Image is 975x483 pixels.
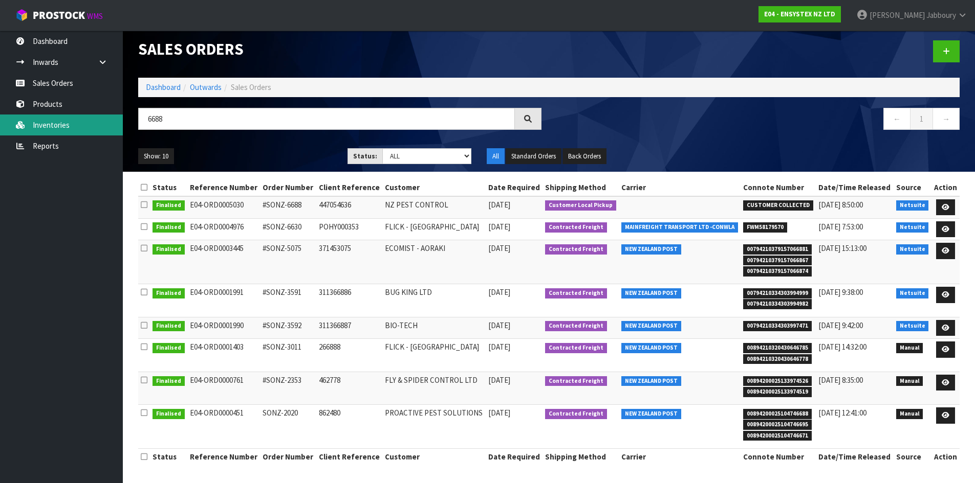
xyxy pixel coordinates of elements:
td: 447054636 [316,196,382,218]
th: Date/Time Released [816,448,894,465]
td: FLICK - [GEOGRAPHIC_DATA] [382,339,486,372]
td: #SONZ-6630 [260,218,316,240]
span: Netsuite [896,288,929,298]
th: Status [150,448,187,465]
span: Finalised [153,244,185,255]
span: Finalised [153,376,185,386]
span: NEW ZEALAND POST [621,343,681,353]
td: FLICK - [GEOGRAPHIC_DATA] [382,218,486,240]
th: Date Required [486,448,543,465]
a: Dashboard [146,82,181,92]
th: Shipping Method [543,179,619,196]
th: Date Required [486,179,543,196]
span: [DATE] [488,222,510,232]
td: 862480 [316,405,382,449]
td: #SONZ-3592 [260,317,316,339]
a: 1 [910,108,933,130]
span: 00794210379157066867 [743,256,812,266]
span: NEW ZEALAND POST [621,288,681,298]
td: E04-ORD0000761 [187,372,260,404]
span: Manual [896,343,923,353]
td: 266888 [316,339,382,372]
span: Finalised [153,222,185,233]
strong: Status: [353,152,377,160]
th: Source [894,448,931,465]
span: [DATE] 7:53:00 [818,222,863,232]
span: Finalised [153,321,185,331]
span: Jabboury [926,10,956,20]
button: All [487,148,505,165]
span: [DATE] [488,243,510,253]
td: POHY000353 [316,218,382,240]
span: Sales Orders [231,82,271,92]
td: #SONZ-2353 [260,372,316,404]
span: [DATE] [488,342,510,352]
th: Source [894,179,931,196]
small: WMS [87,11,103,21]
th: Carrier [619,179,741,196]
th: Date/Time Released [816,179,894,196]
span: Finalised [153,409,185,419]
th: Client Reference [316,179,382,196]
td: #SONZ-6688 [260,196,316,218]
span: [DATE] [488,200,510,210]
span: Netsuite [896,321,929,331]
td: #SONZ-3011 [260,339,316,372]
td: 371453075 [316,240,382,284]
span: [DATE] [488,375,510,385]
span: Manual [896,409,923,419]
td: ECOMIST - AORAKI [382,240,486,284]
span: 00894210320430646778 [743,354,812,364]
span: ProStock [33,9,85,22]
td: E04-ORD0001990 [187,317,260,339]
td: E04-ORD0004976 [187,218,260,240]
td: E04-ORD0005030 [187,196,260,218]
a: → [933,108,960,130]
span: Contracted Freight [545,222,607,233]
th: Order Number [260,179,316,196]
th: Customer [382,448,486,465]
span: 00794210379157066881 [743,244,812,255]
th: Shipping Method [543,448,619,465]
td: #SONZ-5075 [260,240,316,284]
th: Connote Number [741,179,816,196]
span: Finalised [153,200,185,211]
span: 00894200025133974526 [743,376,812,386]
span: Contracted Freight [545,343,607,353]
span: Netsuite [896,200,929,211]
span: Netsuite [896,222,929,233]
span: [DATE] 9:42:00 [818,320,863,330]
span: [DATE] 14:32:00 [818,342,866,352]
span: [DATE] [488,408,510,418]
span: 00894200025104746695 [743,420,812,430]
td: E04-ORD0001991 [187,284,260,317]
span: [DATE] [488,287,510,297]
a: ← [883,108,911,130]
span: [DATE] 8:50:00 [818,200,863,210]
span: 00894200025133974519 [743,387,812,397]
th: Order Number [260,448,316,465]
span: 00794210379157066874 [743,266,812,277]
span: [DATE] 9:38:00 [818,287,863,297]
td: FLY & SPIDER CONTROL LTD [382,372,486,404]
td: NZ PEST CONTROL [382,196,486,218]
span: CUSTOMER COLLECTED [743,200,813,211]
input: Search sales orders [138,108,515,130]
span: Netsuite [896,244,929,255]
td: BUG KING LTD [382,284,486,317]
td: 311366887 [316,317,382,339]
span: Contracted Freight [545,288,607,298]
span: FWM58179570 [743,222,787,233]
span: [DATE] [488,320,510,330]
th: Reference Number [187,448,260,465]
span: MAINFREIGHT TRANSPORT LTD -CONWLA [621,222,738,233]
a: Outwards [190,82,222,92]
td: SONZ-2020 [260,405,316,449]
td: 311366886 [316,284,382,317]
span: 00794210334303997471 [743,321,812,331]
th: Status [150,179,187,196]
button: Show: 10 [138,148,174,165]
strong: E04 - ENSYSTEX NZ LTD [764,10,835,18]
nav: Page navigation [557,108,960,133]
span: [DATE] 8:35:00 [818,375,863,385]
